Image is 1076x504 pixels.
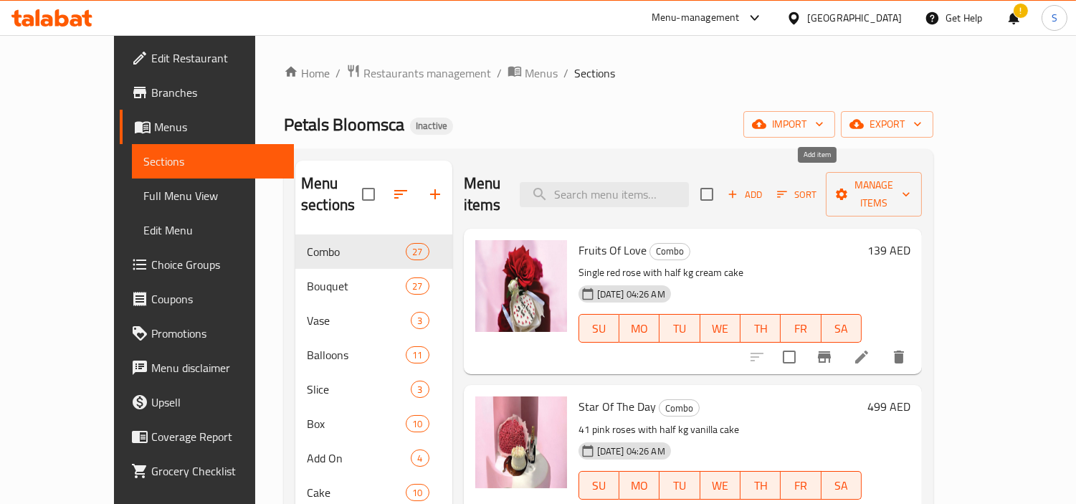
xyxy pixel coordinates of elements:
[497,65,502,82] li: /
[475,396,567,488] img: Star Of The Day
[406,348,428,362] span: 11
[284,65,330,82] a: Home
[363,65,491,82] span: Restaurants management
[406,346,429,363] div: items
[295,441,452,475] div: Add On4
[307,277,406,295] span: Bouquet
[579,314,619,343] button: SU
[807,340,842,374] button: Branch-specific-item
[295,338,452,372] div: Balloons11
[827,475,856,496] span: SA
[132,213,294,247] a: Edit Menu
[120,75,294,110] a: Branches
[822,471,862,500] button: SA
[307,243,406,260] span: Combo
[725,186,764,203] span: Add
[143,187,282,204] span: Full Menu View
[120,316,294,351] a: Promotions
[411,314,428,328] span: 3
[295,372,452,406] div: Slice3
[151,394,282,411] span: Upsell
[307,312,411,329] span: Vase
[574,65,615,82] span: Sections
[151,256,282,273] span: Choice Groups
[706,475,735,496] span: WE
[406,415,429,432] div: items
[837,176,910,212] span: Manage items
[120,351,294,385] a: Menu disclaimer
[525,65,558,82] span: Menus
[120,419,294,454] a: Coverage Report
[307,484,406,501] span: Cake
[665,318,694,339] span: TU
[781,314,821,343] button: FR
[295,303,452,338] div: Vase3
[768,184,826,206] span: Sort items
[307,381,411,398] div: Slice
[120,41,294,75] a: Edit Restaurant
[853,348,870,366] a: Edit menu item
[741,314,781,343] button: TH
[591,444,671,458] span: [DATE] 04:26 AM
[591,287,671,301] span: [DATE] 04:26 AM
[410,118,453,135] div: Inactive
[827,318,856,339] span: SA
[406,280,428,293] span: 27
[652,9,740,27] div: Menu-management
[625,318,654,339] span: MO
[867,240,910,260] h6: 139 AED
[579,421,862,439] p: 41 pink roses with half kg vanilla cake
[619,471,660,500] button: MO
[746,318,775,339] span: TH
[120,454,294,488] a: Grocery Checklist
[660,314,700,343] button: TU
[307,415,406,432] div: Box
[665,475,694,496] span: TU
[346,64,491,82] a: Restaurants management
[120,110,294,144] a: Menus
[151,84,282,101] span: Branches
[585,318,614,339] span: SU
[822,314,862,343] button: SA
[659,399,700,417] div: Combo
[411,450,429,467] div: items
[143,153,282,170] span: Sections
[579,239,647,261] span: Fruits Of Love
[120,282,294,316] a: Coupons
[774,342,804,372] span: Select to update
[660,400,699,417] span: Combo
[411,452,428,465] span: 4
[120,385,294,419] a: Upsell
[353,179,384,209] span: Select all sections
[151,428,282,445] span: Coverage Report
[722,184,768,206] button: Add
[406,277,429,295] div: items
[143,222,282,239] span: Edit Menu
[151,49,282,67] span: Edit Restaurant
[563,65,568,82] li: /
[418,177,452,211] button: Add section
[579,264,862,282] p: Single red rose with half kg cream cake
[154,118,282,135] span: Menus
[755,115,824,133] span: import
[625,475,654,496] span: MO
[132,179,294,213] a: Full Menu View
[307,346,406,363] div: Balloons
[335,65,341,82] li: /
[746,475,775,496] span: TH
[295,234,452,269] div: Combo27
[284,64,933,82] nav: breadcrumb
[307,450,411,467] span: Add On
[619,314,660,343] button: MO
[151,359,282,376] span: Menu disclaimer
[1052,10,1057,26] span: S
[295,406,452,441] div: Box10
[786,475,815,496] span: FR
[411,381,429,398] div: items
[301,173,362,216] h2: Menu sections
[826,172,922,217] button: Manage items
[406,417,428,431] span: 10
